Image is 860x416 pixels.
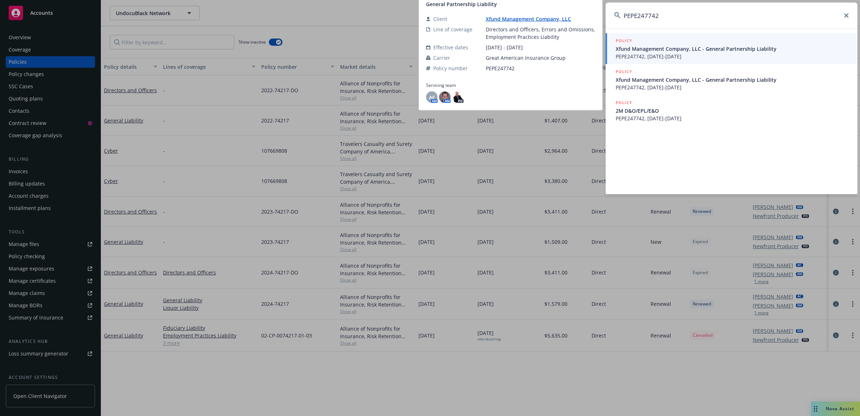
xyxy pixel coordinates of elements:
[616,68,632,75] h5: POLICY
[616,53,849,60] span: PEPE247742, [DATE]-[DATE]
[616,107,849,115] span: 2M D&O/EPL/E&O
[606,64,857,95] a: POLICYXfund Management Company, LLC - General Partnership LiabilityPEPE247742, [DATE]-[DATE]
[616,45,849,53] span: Xfund Management Company, LLC - General Partnership Liability
[616,115,849,122] span: PEPE247742, [DATE]-[DATE]
[606,95,857,126] a: POLICY2M D&O/EPL/E&OPEPE247742, [DATE]-[DATE]
[616,84,849,91] span: PEPE247742, [DATE]-[DATE]
[606,33,857,64] a: POLICYXfund Management Company, LLC - General Partnership LiabilityPEPE247742, [DATE]-[DATE]
[616,76,849,84] span: Xfund Management Company, LLC - General Partnership Liability
[616,37,632,44] h5: POLICY
[616,99,632,106] h5: POLICY
[606,3,857,28] input: Search...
